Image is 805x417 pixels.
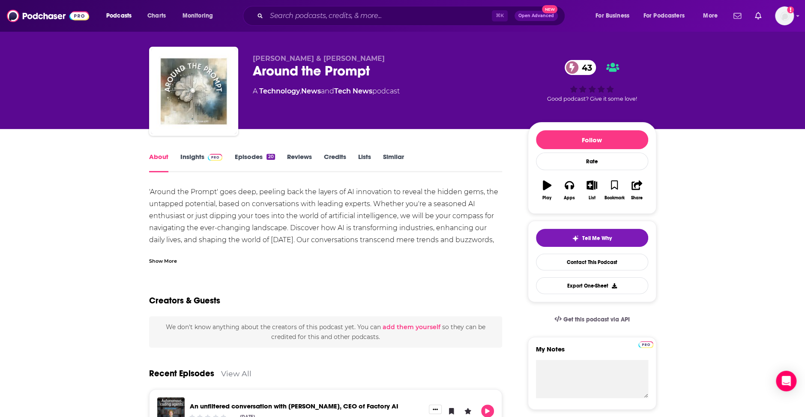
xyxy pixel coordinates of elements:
[776,371,796,391] div: Open Intercom Messenger
[251,6,573,26] div: Search podcasts, credits, & more...
[572,235,579,242] img: tell me why sparkle
[565,60,596,75] a: 43
[542,5,557,13] span: New
[604,195,624,201] div: Bookmark
[149,295,220,306] h2: Creators & Guests
[528,54,656,108] div: 43Good podcast? Give it some love!
[253,54,385,63] span: [PERSON_NAME] & [PERSON_NAME]
[703,10,718,22] span: More
[590,9,640,23] button: open menu
[321,87,334,95] span: and
[775,6,794,25] img: User Profile
[149,186,503,258] div: 'Around the Prompt' goes deep, peeling back the layers of AI innovation to reveal the hidden gems...
[142,9,171,23] a: Charts
[259,87,300,95] a: Technology
[266,9,492,23] input: Search podcasts, credits, & more...
[177,9,224,23] button: open menu
[775,6,794,25] span: Logged in as cmand-s
[266,154,275,160] div: 20
[149,368,214,379] a: Recent Episodes
[324,153,346,172] a: Credits
[547,96,637,102] span: Good podcast? Give it some love!
[631,195,643,201] div: Share
[358,153,371,172] a: Lists
[334,87,372,95] a: Tech News
[151,48,236,134] img: Around the Prompt
[542,195,551,201] div: Play
[383,324,440,330] button: add them yourself
[536,175,558,206] button: Play
[603,175,625,206] button: Bookmark
[106,10,132,22] span: Podcasts
[596,10,629,22] span: For Business
[301,87,321,95] a: News
[208,154,223,161] img: Podchaser Pro
[787,6,794,13] svg: Add a profile image
[775,6,794,25] button: Show profile menu
[221,369,251,378] a: View All
[518,14,554,18] span: Open Advanced
[730,9,745,23] a: Show notifications dropdown
[751,9,765,23] a: Show notifications dropdown
[581,175,603,206] button: List
[563,316,629,323] span: Get this podcast via API
[234,153,275,172] a: Episodes20
[536,153,648,170] div: Rate
[638,9,697,23] button: open menu
[573,60,596,75] span: 43
[548,309,637,330] a: Get this podcast via API
[383,153,404,172] a: Similar
[149,153,168,172] a: About
[536,277,648,294] button: Export One-Sheet
[558,175,581,206] button: Apps
[492,10,508,21] span: ⌘ K
[429,405,442,414] button: Show More Button
[536,254,648,270] a: Contact This Podcast
[564,195,575,201] div: Apps
[166,323,485,340] span: We don't know anything about the creators of this podcast yet . You can so they can be credited f...
[515,11,558,21] button: Open AdvancedNew
[638,340,653,348] a: Pro website
[536,229,648,247] button: tell me why sparkleTell Me Why
[183,10,213,22] span: Monitoring
[147,10,166,22] span: Charts
[582,235,612,242] span: Tell Me Why
[643,10,685,22] span: For Podcasters
[300,87,301,95] span: ,
[536,345,648,360] label: My Notes
[287,153,312,172] a: Reviews
[697,9,728,23] button: open menu
[589,195,596,201] div: List
[7,8,89,24] img: Podchaser - Follow, Share and Rate Podcasts
[536,130,648,149] button: Follow
[190,402,398,410] a: An unfiltered conversation with Matan Grinberg, CEO of Factory AI
[100,9,143,23] button: open menu
[625,175,648,206] button: Share
[180,153,223,172] a: InsightsPodchaser Pro
[253,86,400,96] div: A podcast
[638,341,653,348] img: Podchaser Pro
